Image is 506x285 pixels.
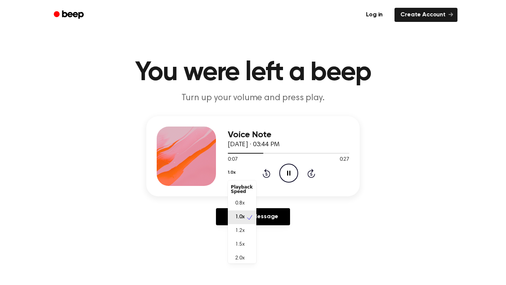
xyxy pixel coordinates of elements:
span: 0.8x [235,200,244,207]
span: 2.0x [235,255,244,262]
div: 1.0x [228,180,256,263]
span: 1.5x [235,241,244,249]
button: 1.0x [228,166,235,179]
span: 1.0x [235,213,244,221]
span: 1.2x [235,227,244,235]
div: Playback Speed [228,182,256,197]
